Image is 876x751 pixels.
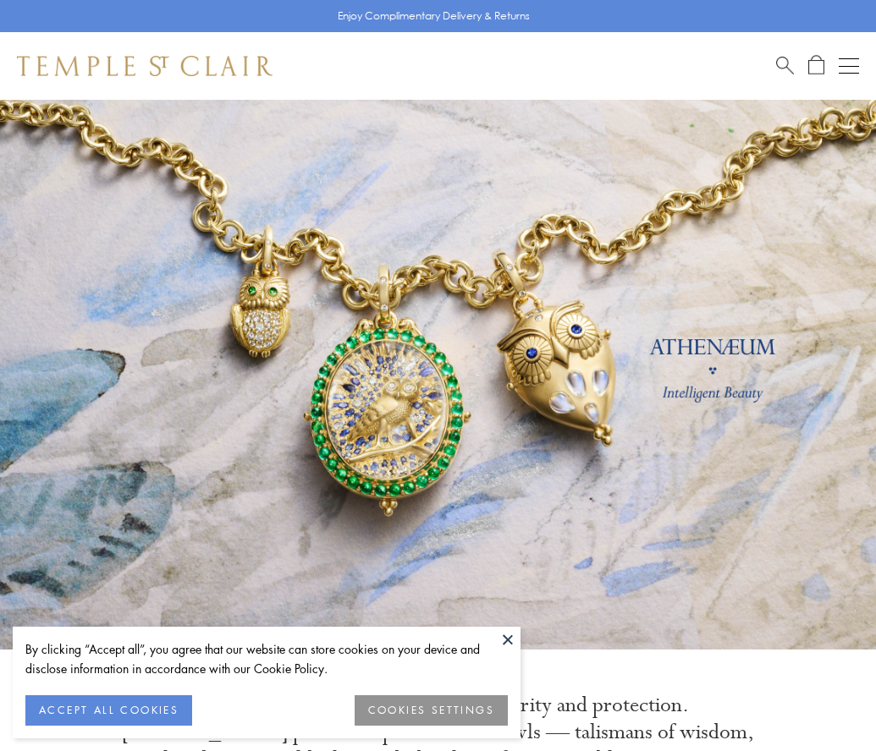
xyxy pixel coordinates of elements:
[808,55,824,76] a: Open Shopping Bag
[25,695,192,726] button: ACCEPT ALL COOKIES
[839,56,859,76] button: Open navigation
[338,8,530,25] p: Enjoy Complimentary Delivery & Returns
[776,55,794,76] a: Search
[17,56,273,76] img: Temple St. Clair
[355,695,508,726] button: COOKIES SETTINGS
[25,639,508,678] div: By clicking “Accept all”, you agree that our website can store cookies on your device and disclos...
